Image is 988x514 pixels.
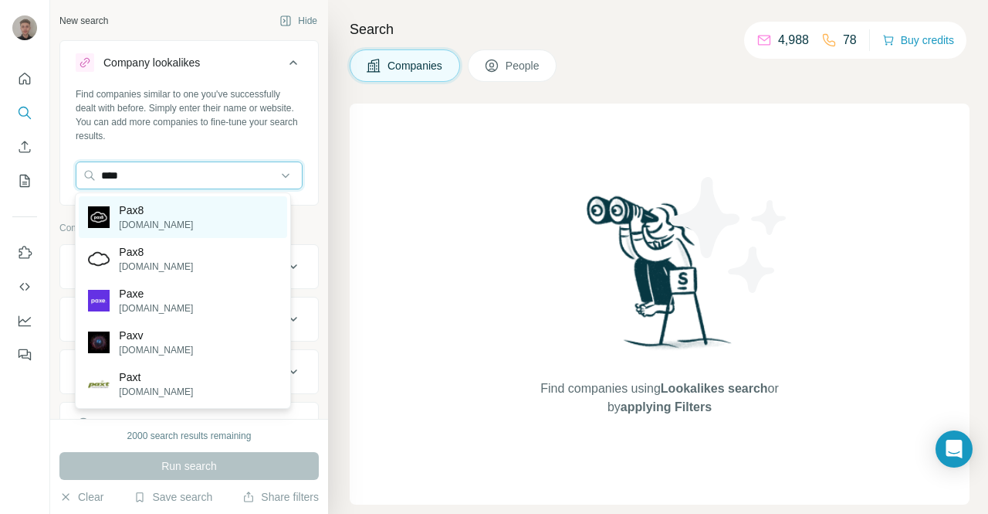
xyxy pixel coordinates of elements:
[88,332,110,353] img: Paxv
[119,343,193,357] p: [DOMAIN_NAME]
[60,248,318,285] button: Company
[12,239,37,267] button: Use Surfe on LinkedIn
[88,373,110,395] img: Paxt
[119,328,193,343] p: Paxv
[59,489,103,505] button: Clear
[76,87,303,143] div: Find companies similar to one you've successfully dealt with before. Simply enter their name or w...
[60,301,318,338] button: Industry
[100,417,192,432] div: Annual revenue ($)
[12,307,37,335] button: Dashboard
[580,192,740,364] img: Surfe Illustration - Woman searching with binoculars
[936,431,973,468] div: Open Intercom Messenger
[119,385,193,399] p: [DOMAIN_NAME]
[350,19,969,40] h4: Search
[60,406,318,443] button: Annual revenue ($)
[119,218,193,232] p: [DOMAIN_NAME]
[119,369,193,385] p: Paxt
[59,221,319,235] p: Company information
[661,382,768,395] span: Lookalikes search
[12,133,37,161] button: Enrich CSV
[88,248,110,270] img: Pax8
[12,65,37,93] button: Quick start
[12,273,37,301] button: Use Surfe API
[103,55,200,70] div: Company lookalikes
[242,489,319,505] button: Share filters
[843,31,857,49] p: 78
[12,167,37,195] button: My lists
[59,14,108,28] div: New search
[621,400,712,414] span: applying Filters
[60,44,318,87] button: Company lookalikes
[12,99,37,127] button: Search
[778,31,809,49] p: 4,988
[134,489,212,505] button: Save search
[119,301,193,315] p: [DOMAIN_NAME]
[119,260,193,274] p: [DOMAIN_NAME]
[119,203,193,218] p: Pax8
[119,286,193,301] p: Paxe
[88,290,110,311] img: Paxe
[660,165,799,305] img: Surfe Illustration - Stars
[12,341,37,369] button: Feedback
[882,29,954,51] button: Buy credits
[12,15,37,40] img: Avatar
[119,244,193,260] p: Pax8
[127,429,252,443] div: 2000 search results remaining
[506,58,541,73] span: People
[269,9,328,32] button: Hide
[88,206,110,228] img: Pax8
[60,353,318,390] button: HQ location
[536,380,783,417] span: Find companies using or by
[387,58,444,73] span: Companies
